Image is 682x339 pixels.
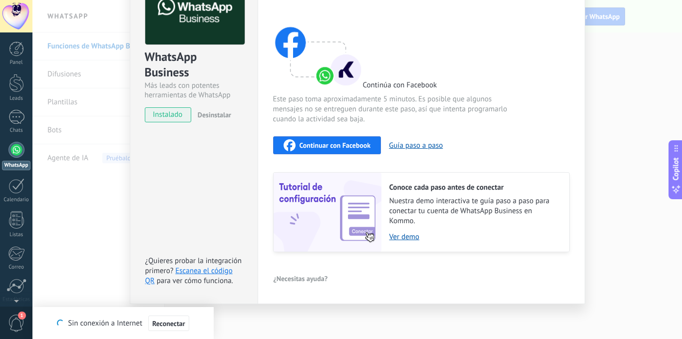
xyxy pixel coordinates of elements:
[300,142,371,149] span: Continuar con Facebook
[157,276,233,286] span: para ver cómo funciona.
[273,7,363,87] img: connect with facebook
[152,320,185,327] span: Reconectar
[145,81,243,100] div: Más leads con potentes herramientas de WhatsApp
[57,315,189,332] div: Sin conexión a Internet
[671,157,681,180] span: Copilot
[198,110,231,119] span: Desinstalar
[145,266,233,286] a: Escanea el código QR
[363,80,437,90] span: Continúa con Facebook
[148,316,189,332] button: Reconectar
[194,107,231,122] button: Desinstalar
[2,127,31,134] div: Chats
[2,161,30,170] div: WhatsApp
[18,312,26,320] span: 1
[389,196,559,226] span: Nuestra demo interactiva te guía paso a paso para conectar tu cuenta de WhatsApp Business en Kommo.
[2,264,31,271] div: Correo
[273,136,381,154] button: Continuar con Facebook
[2,232,31,238] div: Listas
[2,197,31,203] div: Calendario
[274,275,328,282] span: ¿Necesitas ayuda?
[389,141,443,150] button: Guía paso a paso
[145,49,243,81] div: WhatsApp Business
[2,59,31,66] div: Panel
[389,232,559,242] a: Ver demo
[273,271,329,286] button: ¿Necesitas ayuda?
[145,256,242,276] span: ¿Quieres probar la integración primero?
[389,183,559,192] h2: Conoce cada paso antes de conectar
[2,95,31,102] div: Leads
[145,107,191,122] span: instalado
[273,94,511,124] span: Este paso toma aproximadamente 5 minutos. Es posible que algunos mensajes no se entreguen durante...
